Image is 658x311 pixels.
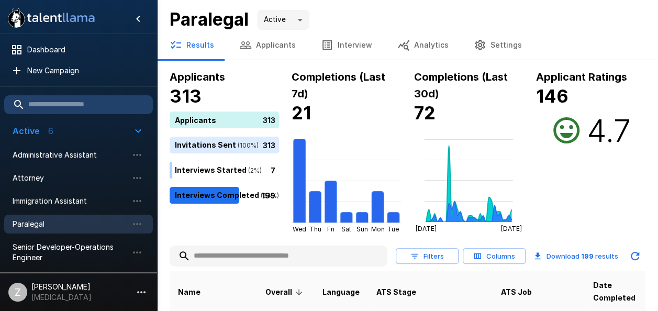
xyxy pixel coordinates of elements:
[356,225,368,233] tspan: Sun
[271,164,275,175] p: 7
[341,225,351,233] tspan: Sat
[461,30,534,60] button: Settings
[293,225,306,233] tspan: Wed
[593,279,637,304] span: Date Completed
[170,8,249,30] b: Paralegal
[178,286,200,298] span: Name
[581,252,594,260] b: 199
[265,286,306,298] span: Overall
[463,248,526,264] button: Columns
[501,225,522,232] tspan: [DATE]
[586,112,630,149] h2: 4.7
[308,30,385,60] button: Interview
[263,139,275,150] p: 313
[292,102,311,124] b: 21
[309,225,321,233] tspan: Thu
[376,286,416,298] span: ATS Stage
[387,225,399,233] tspan: Tue
[227,30,308,60] button: Applicants
[262,190,275,201] p: 199
[327,225,334,233] tspan: Fri
[501,286,532,298] span: ATS Job
[414,102,436,124] b: 72
[414,71,508,100] b: Completions (Last 30d)
[322,286,360,298] span: Language
[371,225,385,233] tspan: Mon
[415,225,436,232] tspan: [DATE]
[536,71,627,83] b: Applicant Ratings
[396,248,459,264] button: Filters
[170,71,225,83] b: Applicants
[257,10,309,30] div: Active
[157,30,227,60] button: Results
[530,246,622,266] button: Download 199 results
[170,85,202,107] b: 313
[263,114,275,125] p: 313
[292,71,385,100] b: Completions (Last 7d)
[536,85,568,107] b: 146
[624,246,645,266] button: Updated Today - 3:57 PM
[385,30,461,60] button: Analytics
